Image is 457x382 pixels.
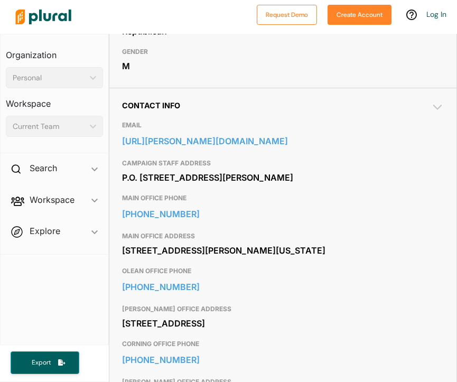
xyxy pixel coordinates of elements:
[122,206,444,222] a: [PHONE_NUMBER]
[122,243,444,258] div: [STREET_ADDRESS][PERSON_NAME][US_STATE]
[426,10,446,19] a: Log In
[122,338,444,350] h3: CORNING OFFICE PHONE
[13,121,86,132] div: Current Team
[122,58,444,74] div: M
[122,170,444,185] div: P.O. [STREET_ADDRESS][PERSON_NAME]
[122,101,180,110] span: Contact Info
[6,88,103,111] h3: Workspace
[122,157,444,170] h3: CAMPAIGN STAFF ADDRESS
[122,265,444,277] h3: OLEAN OFFICE PHONE
[11,351,79,374] button: Export
[122,119,444,132] h3: EMAIL
[122,133,444,149] a: [URL][PERSON_NAME][DOMAIN_NAME]
[122,352,444,368] a: [PHONE_NUMBER]
[6,40,103,63] h3: Organization
[122,279,444,295] a: [PHONE_NUMBER]
[328,5,391,25] button: Create Account
[122,303,444,315] h3: [PERSON_NAME] OFFICE ADDRESS
[257,8,317,20] a: Request Demo
[122,230,444,243] h3: MAIN OFFICE ADDRESS
[24,358,58,367] span: Export
[257,5,317,25] button: Request Demo
[30,162,57,174] h2: Search
[122,315,444,331] div: [STREET_ADDRESS]
[122,192,444,204] h3: MAIN OFFICE PHONE
[328,8,391,20] a: Create Account
[13,72,86,83] div: Personal
[122,45,444,58] h3: GENDER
